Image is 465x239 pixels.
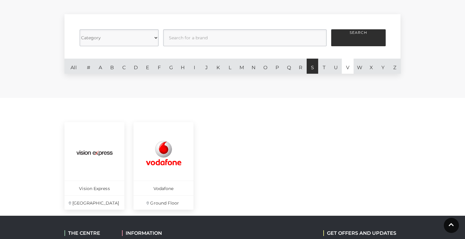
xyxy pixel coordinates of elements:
[64,181,124,195] p: Vision Express
[106,59,118,74] a: B
[295,59,307,74] a: R
[259,59,271,74] a: O
[236,59,248,74] a: M
[377,59,389,74] a: Y
[134,195,193,210] p: Ground Floor
[64,195,124,210] p: [GEOGRAPHIC_DATA]
[323,230,396,236] h2: GET OFFERS AND UPDATES
[200,59,212,74] a: J
[283,59,295,74] a: Q
[83,59,94,74] a: #
[389,59,401,74] a: Z
[365,59,377,74] a: X
[318,59,330,74] a: T
[189,59,200,74] a: I
[118,59,130,74] a: C
[307,59,318,74] a: S
[122,230,199,236] h2: INFORMATION
[177,59,189,74] a: H
[64,122,124,210] a: Vision Express [GEOGRAPHIC_DATA]
[142,59,153,74] a: E
[212,59,224,74] a: K
[354,59,365,74] a: W
[94,59,106,74] a: A
[64,59,83,74] a: All
[165,59,177,74] a: G
[134,122,193,210] a: Vodafone Ground Floor
[248,59,259,74] a: N
[153,59,165,74] a: F
[331,29,386,46] button: Search
[130,59,142,74] a: D
[134,181,193,195] p: Vodafone
[330,59,342,74] a: U
[342,59,354,74] a: V
[224,59,236,74] a: L
[271,59,283,74] a: P
[163,29,327,46] input: Search for a brand
[64,230,113,236] h2: THE CENTRE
